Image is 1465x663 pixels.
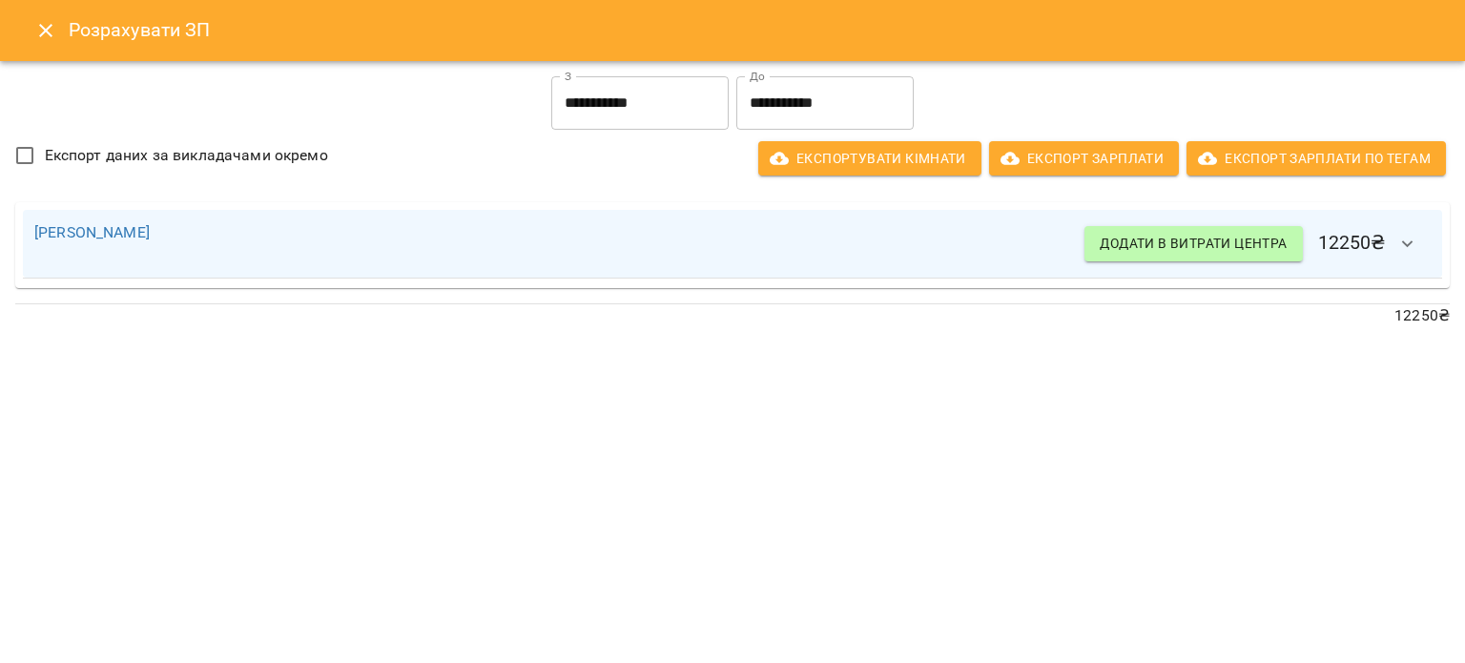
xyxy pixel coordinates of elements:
[1004,147,1164,170] span: Експорт Зарплати
[69,15,1442,45] h6: Розрахувати ЗП
[34,223,150,241] a: [PERSON_NAME]
[1186,141,1446,176] button: Експорт Зарплати по тегам
[758,141,981,176] button: Експортувати кімнати
[45,144,328,167] span: Експорт даних за викладачами окремо
[1084,226,1302,260] button: Додати в витрати центра
[774,147,966,170] span: Експортувати кімнати
[1084,221,1431,267] h6: 12250 ₴
[1100,232,1287,255] span: Додати в витрати центра
[1202,147,1431,170] span: Експорт Зарплати по тегам
[15,304,1450,327] p: 12250 ₴
[989,141,1179,176] button: Експорт Зарплати
[23,8,69,53] button: Close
